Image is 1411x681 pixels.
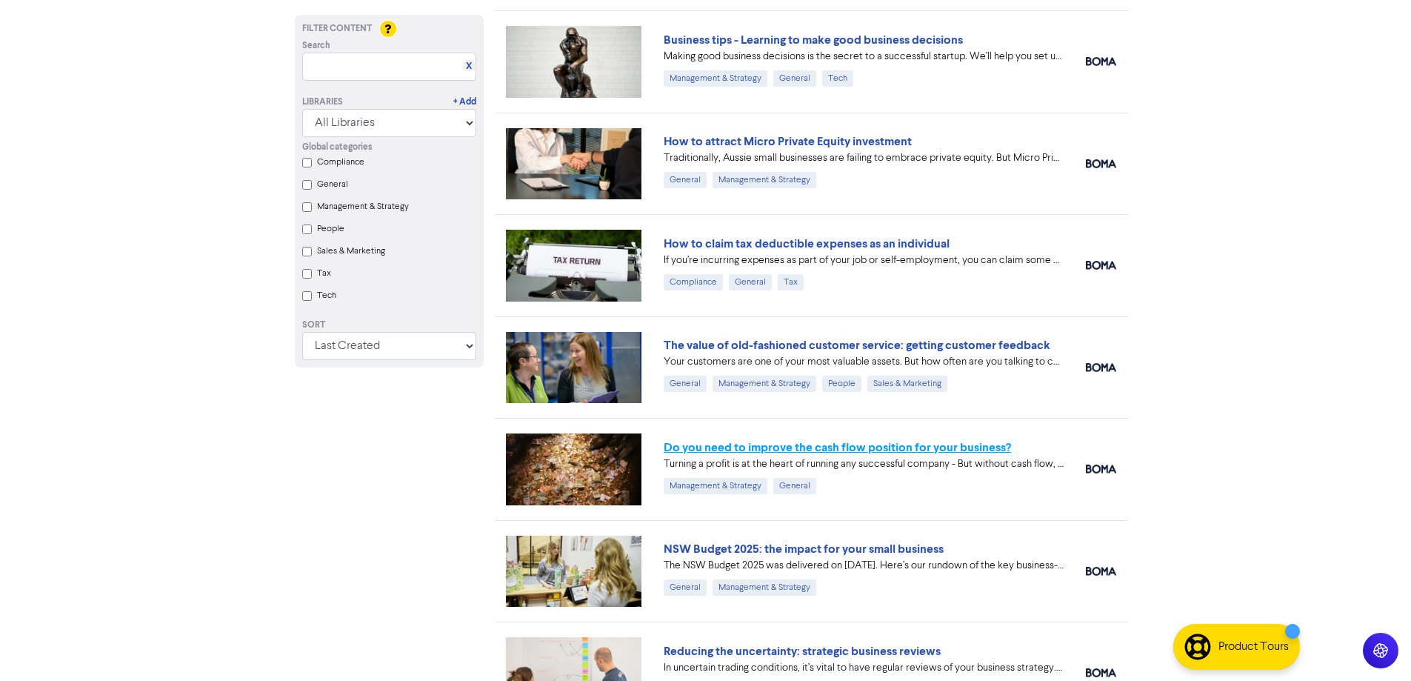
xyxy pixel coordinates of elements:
div: Sales & Marketing [867,376,947,392]
div: Tax [778,274,804,290]
img: boma [1086,363,1116,372]
div: Management & Strategy [664,478,767,494]
div: Sort [302,319,476,332]
div: Management & Strategy [713,376,816,392]
div: General [773,70,816,87]
a: Reducing the uncertainty: strategic business reviews [664,644,941,659]
div: Management & Strategy [664,70,767,87]
label: Compliance [317,156,364,169]
label: General [317,178,348,191]
div: General [664,376,707,392]
img: boma [1086,668,1116,677]
div: Management & Strategy [713,172,816,188]
div: General [773,478,816,494]
div: Global categories [302,141,476,154]
div: Turning a profit is at the heart of running any successful company - But without cash flow, you c... [664,456,1064,472]
a: Do you need to improve the cash flow position for your business? [664,440,1011,455]
iframe: Chat Widget [1337,610,1411,681]
label: Tech [317,289,336,302]
a: How to attract Micro Private Equity investment [664,134,912,149]
div: If you’re incurring expenses as part of your job or self-employment, you can claim some of these ... [664,253,1064,268]
div: Libraries [302,96,343,109]
a: How to claim tax deductible expenses as an individual [664,236,950,251]
div: Management & Strategy [713,579,816,596]
a: NSW Budget 2025: the impact for your small business [664,542,944,557]
label: Tax [317,267,331,280]
a: X [466,61,472,72]
label: Sales & Marketing [317,245,385,258]
div: Making good business decisions is the secret to a successful startup. We’ll help you set up the b... [664,49,1064,64]
img: boma [1086,567,1116,576]
img: boma_accounting [1086,465,1116,474]
label: People [317,222,344,236]
div: In uncertain trading conditions, it’s vital to have regular reviews of your business strategy. We... [664,660,1064,676]
div: General [664,579,707,596]
img: boma [1086,159,1116,168]
div: Filter Content [302,22,476,36]
a: The value of old-fashioned customer service: getting customer feedback [664,338,1050,353]
img: boma [1086,57,1116,66]
a: Business tips - Learning to make good business decisions [664,33,963,47]
label: Management & Strategy [317,200,409,213]
a: + Add [453,96,476,109]
div: Your customers are one of your most valuable assets. But how often are you talking to customers a... [664,354,1064,370]
div: People [822,376,861,392]
div: Tech [822,70,853,87]
img: boma [1086,261,1116,270]
div: General [729,274,772,290]
div: Traditionally, Aussie small businesses are failing to embrace private equity. But Micro Private E... [664,150,1064,166]
div: Compliance [664,274,723,290]
div: The NSW Budget 2025 was delivered on 24 June. Here’s our rundown of the key business-focused anno... [664,558,1064,574]
div: General [664,172,707,188]
span: Search [302,39,330,53]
